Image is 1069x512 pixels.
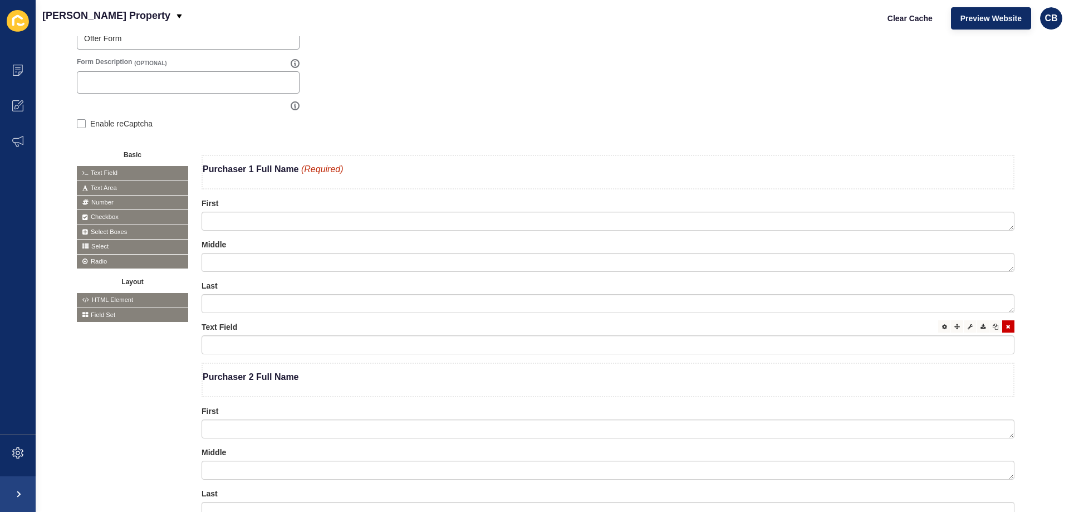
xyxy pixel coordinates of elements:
[134,60,166,67] span: (OPTIONAL)
[203,372,299,382] b: Purchaser 2 Full Name
[77,255,188,269] span: Radio
[887,13,933,24] span: Clear Cache
[77,293,188,307] span: HTML Element
[77,308,188,322] span: Field Set
[202,280,218,291] label: Last
[951,7,1031,30] button: Preview Website
[202,321,237,333] label: Text Field
[202,447,226,458] label: Middle
[77,196,188,209] span: Number
[77,166,188,180] span: Text Field
[1045,13,1057,24] span: CB
[42,2,170,30] p: [PERSON_NAME] Property
[960,13,1022,24] span: Preview Website
[77,147,188,160] button: Basic
[77,210,188,224] span: Checkbox
[202,239,226,250] label: Middle
[878,7,942,30] button: Clear Cache
[202,198,218,209] label: First
[77,240,188,253] span: Select
[301,164,344,174] span: (Required)
[77,225,188,239] span: Select Boxes
[90,118,153,129] label: Enable reCaptcha
[202,406,218,417] label: First
[77,274,188,287] button: Layout
[77,57,132,66] label: Form Description
[77,181,188,195] span: Text Area
[203,164,299,174] b: Purchaser 1 Full Name
[202,488,218,499] label: Last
